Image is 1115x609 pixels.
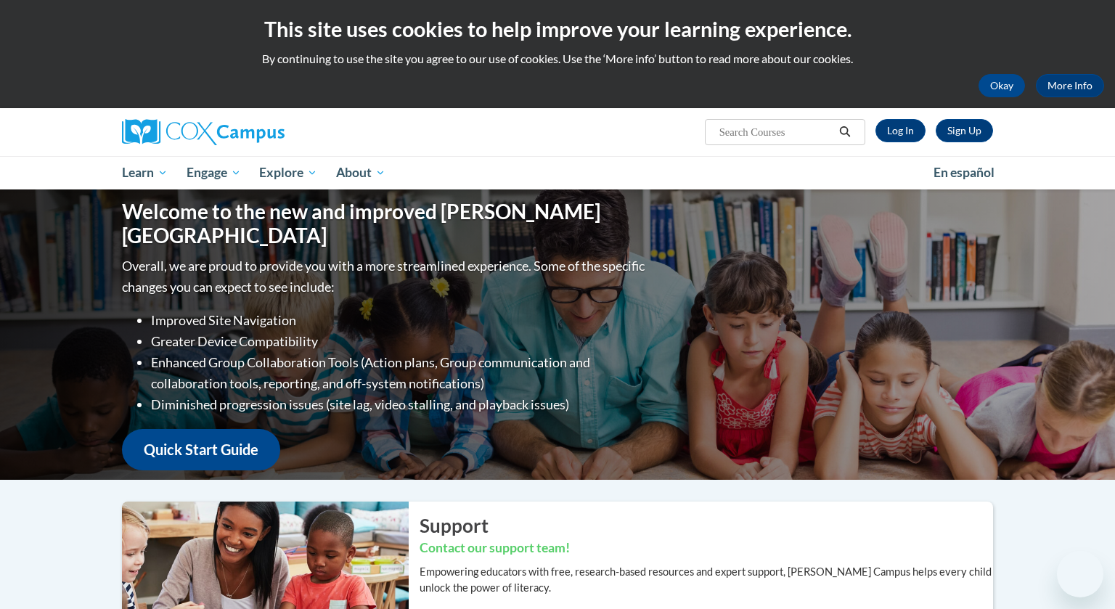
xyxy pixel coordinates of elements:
[259,164,317,181] span: Explore
[250,156,327,189] a: Explore
[336,164,385,181] span: About
[151,310,648,331] li: Improved Site Navigation
[177,156,250,189] a: Engage
[420,512,993,539] h2: Support
[122,119,398,145] a: Cox Campus
[1057,551,1103,597] iframe: Button to launch messaging window
[11,15,1104,44] h2: This site uses cookies to help improve your learning experience.
[834,123,856,141] button: Search
[122,119,285,145] img: Cox Campus
[100,156,1015,189] div: Main menu
[122,429,280,470] a: Quick Start Guide
[718,123,834,141] input: Search Courses
[187,164,241,181] span: Engage
[420,539,993,557] h3: Contact our support team!
[11,51,1104,67] p: By continuing to use the site you agree to our use of cookies. Use the ‘More info’ button to read...
[936,119,993,142] a: Register
[875,119,926,142] a: Log In
[420,564,993,596] p: Empowering educators with free, research-based resources and expert support, [PERSON_NAME] Campus...
[934,165,994,180] span: En español
[151,394,648,415] li: Diminished progression issues (site lag, video stalling, and playback issues)
[122,164,168,181] span: Learn
[113,156,177,189] a: Learn
[979,74,1025,97] button: Okay
[122,200,648,248] h1: Welcome to the new and improved [PERSON_NAME][GEOGRAPHIC_DATA]
[1036,74,1104,97] a: More Info
[327,156,395,189] a: About
[151,352,648,394] li: Enhanced Group Collaboration Tools (Action plans, Group communication and collaboration tools, re...
[122,256,648,298] p: Overall, we are proud to provide you with a more streamlined experience. Some of the specific cha...
[924,158,1004,188] a: En español
[151,331,648,352] li: Greater Device Compatibility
